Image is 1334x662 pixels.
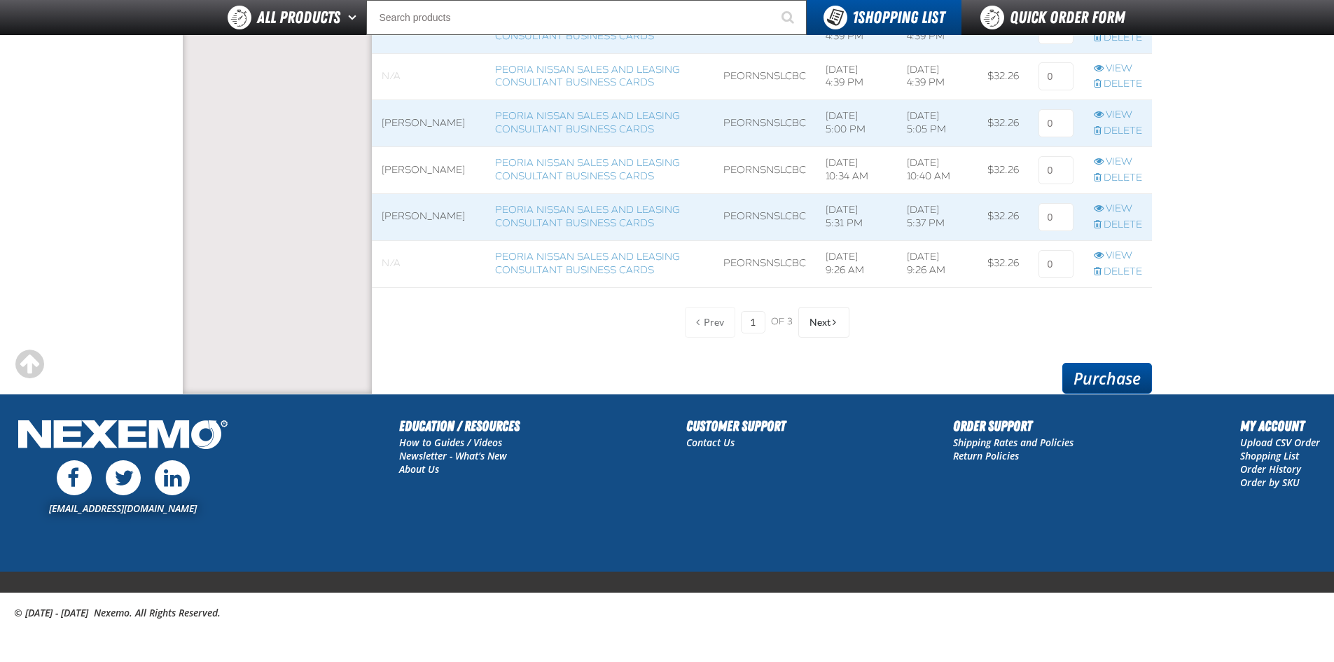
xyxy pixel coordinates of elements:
button: Next Page [798,307,849,338]
td: [DATE] 5:31 PM [816,193,897,240]
td: PEORNSNSLCBC [714,147,816,194]
a: View row action [1094,156,1142,169]
a: Shipping Rates and Policies [953,436,1074,449]
td: [PERSON_NAME] [372,100,485,147]
td: [DATE] 10:40 AM [897,147,978,194]
a: Peoria Nissan Sales and Leasing Consultant Business Cards [495,17,680,42]
a: View row action [1094,202,1142,216]
div: Scroll to the top [14,349,45,380]
td: [DATE] 5:37 PM [897,193,978,240]
a: Peoria Nissan Sales and Leasing Consultant Business Cards [495,110,680,135]
a: Order History [1240,462,1301,476]
td: $32.26 [978,147,1029,194]
a: Peoria Nissan Sales and Leasing Consultant Business Cards [495,204,680,229]
a: Delete row action [1094,32,1142,45]
td: [DATE] 4:39 PM [897,53,978,100]
input: Current page number [741,311,765,333]
a: Peoria Nissan Sales and Leasing Consultant Business Cards [495,251,680,276]
td: $32.26 [978,53,1029,100]
td: [DATE] 9:26 AM [816,240,897,287]
h2: Order Support [953,415,1074,436]
a: Delete row action [1094,78,1142,91]
input: 0 [1038,203,1074,231]
h2: Customer Support [686,415,786,436]
a: Delete row action [1094,125,1142,138]
td: PEORNSNSLCBC [714,193,816,240]
td: $32.26 [978,193,1029,240]
td: Blank [372,53,485,100]
td: PEORNSNSLCBC [714,53,816,100]
td: [DATE] 5:00 PM [816,100,897,147]
span: All Products [257,5,340,30]
td: $32.26 [978,240,1029,287]
input: 0 [1038,156,1074,184]
td: [DATE] 5:05 PM [897,100,978,147]
td: $32.26 [978,100,1029,147]
h2: My Account [1240,415,1320,436]
td: PEORNSNSLCBC [714,100,816,147]
a: View row action [1094,109,1142,122]
a: View row action [1094,249,1142,263]
a: Return Policies [953,449,1019,462]
a: Delete row action [1094,172,1142,185]
td: [DATE] 9:26 AM [897,240,978,287]
img: Nexemo Logo [14,415,232,457]
span: Next Page [810,317,831,328]
td: [DATE] 10:34 AM [816,147,897,194]
input: 0 [1038,62,1074,90]
a: Purchase [1062,363,1152,394]
a: View row action [1094,62,1142,76]
span: Shopping List [852,8,945,27]
a: About Us [399,462,439,476]
td: [PERSON_NAME] [372,193,485,240]
input: 0 [1038,250,1074,278]
a: Shopping List [1240,449,1299,462]
td: [DATE] 4:39 PM [816,53,897,100]
td: Blank [372,240,485,287]
strong: 1 [852,8,858,27]
td: PEORNSNSLCBC [714,240,816,287]
td: [PERSON_NAME] [372,147,485,194]
a: [EMAIL_ADDRESS][DOMAIN_NAME] [49,502,197,515]
input: 0 [1038,109,1074,137]
h2: Education / Resources [399,415,520,436]
a: Delete row action [1094,266,1142,279]
a: Peoria Nissan Sales and Leasing Consultant Business Cards [495,157,680,182]
a: Delete row action [1094,219,1142,232]
span: of 3 [771,316,793,329]
a: Newsletter - What's New [399,449,507,462]
a: Order by SKU [1240,476,1300,489]
a: Peoria Nissan Sales and Leasing Consultant Business Cards [495,64,680,89]
a: Contact Us [686,436,735,449]
a: Upload CSV Order [1240,436,1320,449]
a: How to Guides / Videos [399,436,502,449]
